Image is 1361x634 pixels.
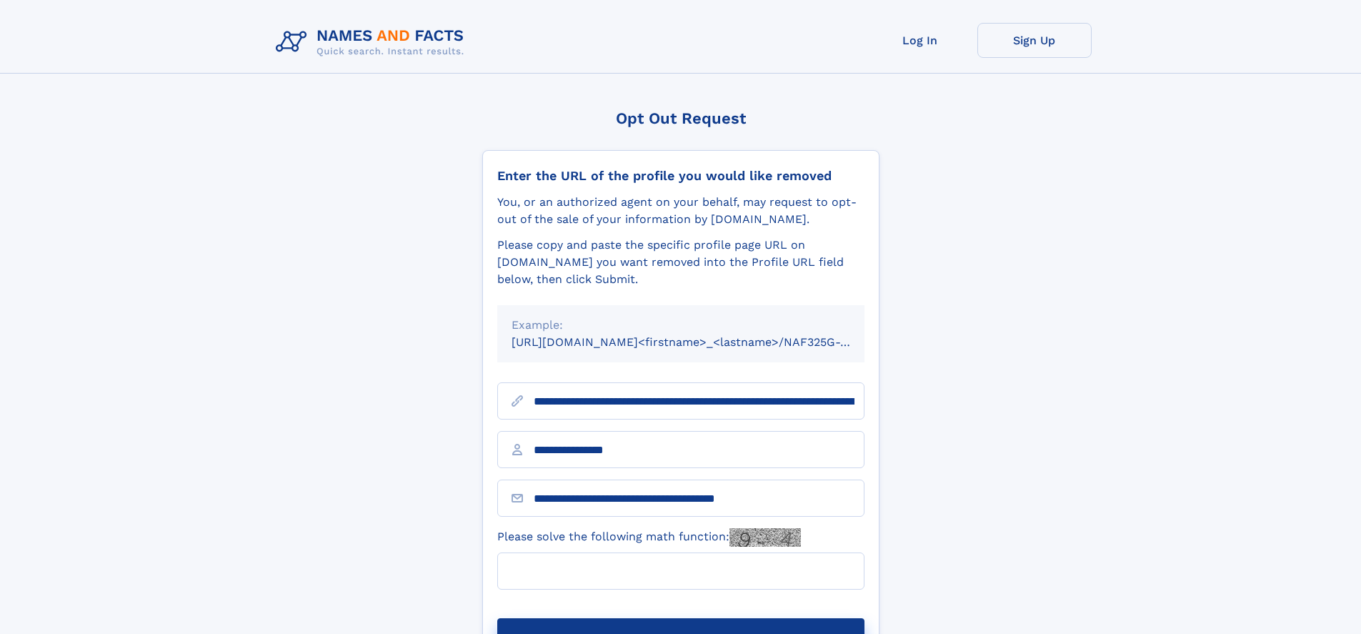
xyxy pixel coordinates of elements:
[497,194,864,228] div: You, or an authorized agent on your behalf, may request to opt-out of the sale of your informatio...
[977,23,1092,58] a: Sign Up
[497,237,864,288] div: Please copy and paste the specific profile page URL on [DOMAIN_NAME] you want removed into the Pr...
[482,109,879,127] div: Opt Out Request
[497,528,801,547] label: Please solve the following math function:
[497,168,864,184] div: Enter the URL of the profile you would like removed
[512,317,850,334] div: Example:
[270,23,476,61] img: Logo Names and Facts
[512,335,892,349] small: [URL][DOMAIN_NAME]<firstname>_<lastname>/NAF325G-xxxxxxxx
[863,23,977,58] a: Log In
